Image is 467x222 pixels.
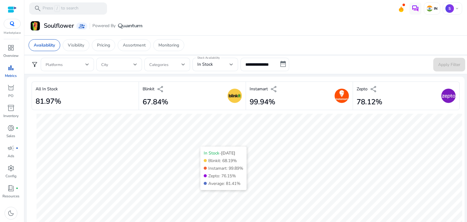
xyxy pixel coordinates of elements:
[5,173,16,179] p: Config
[270,85,278,93] span: share
[123,42,146,48] p: Assortment
[7,64,15,71] span: bar_chart
[16,127,18,129] span: fiber_manual_record
[143,98,168,106] h2: 67.84%
[31,21,40,30] img: Soulflower
[250,98,278,106] h2: 99.94%
[76,23,87,30] a: group_add
[197,56,220,60] mat-label: Stock Availability
[357,98,382,106] h2: 78.12%
[44,22,74,29] h3: Soulflower
[427,5,433,12] img: in.svg
[7,84,15,92] span: orders
[92,23,116,29] span: Powered By
[34,5,41,12] span: search
[7,104,15,112] span: inventory_2
[7,185,15,192] span: book_4
[7,124,15,132] span: donut_small
[8,153,14,159] p: Ads
[2,193,19,199] p: Resources
[34,42,55,48] p: Availability
[36,97,61,106] h2: 81.97%
[158,42,179,48] p: Monitoring
[197,61,213,67] span: In Stock
[455,6,459,11] span: keyboard_arrow_down
[16,187,18,189] span: fiber_manual_record
[97,42,110,48] p: Pricing
[4,31,21,35] p: Marketplace
[250,86,268,92] p: Instamart
[370,85,377,93] span: share
[5,73,17,78] p: Metrics
[79,23,85,29] span: group_add
[8,93,13,99] p: PO
[157,85,164,93] span: share
[6,133,15,139] p: Sales
[54,5,60,12] span: /
[7,21,18,26] img: QC-logo.svg
[16,147,18,149] span: fiber_manual_record
[7,165,15,172] span: settings
[7,144,15,152] span: campaign
[3,53,19,58] p: Overview
[3,113,19,119] p: Inventory
[357,86,368,92] p: Zepto
[445,4,454,13] p: S
[7,44,15,51] span: dashboard
[7,210,15,217] span: dark_mode
[433,6,438,11] p: IN
[43,5,78,12] p: Press to search
[36,86,58,92] p: All In Stock
[68,42,84,48] p: Visibility
[31,61,38,68] span: filter_alt
[143,86,154,92] p: Blinkit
